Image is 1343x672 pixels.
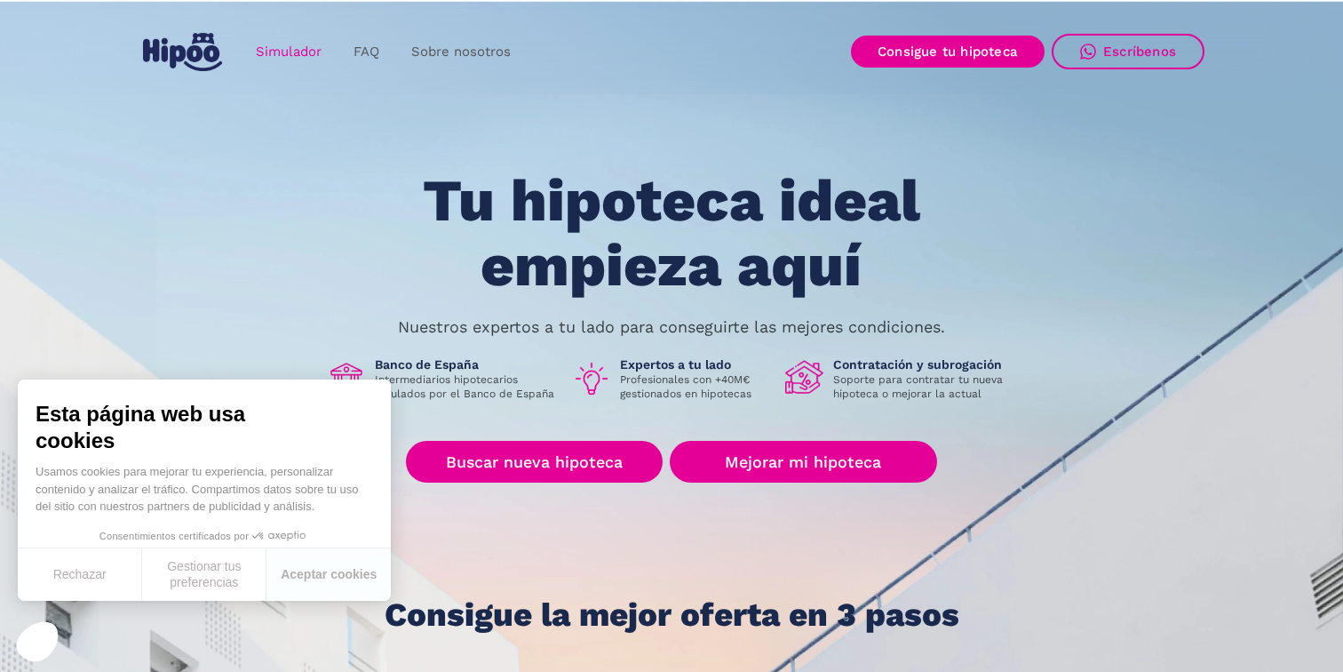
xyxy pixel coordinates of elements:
p: Intermediarios hipotecarios regulados por el Banco de España [375,372,558,401]
a: Escríbenos [1052,34,1204,69]
p: Profesionales con +40M€ gestionados en hipotecas [620,372,771,401]
div: Escríbenos [1103,44,1176,60]
a: Sobre nosotros [395,35,527,69]
h1: Contratación y subrogación [833,356,1016,372]
a: Consigue tu hipoteca [851,36,1045,68]
a: FAQ [338,35,395,69]
a: Simulador [240,35,338,69]
a: Mejorar mi hipoteca [670,441,937,483]
a: Buscar nueva hipoteca [406,441,663,483]
h1: Banco de España [375,356,558,372]
h1: Consigue la mejor oferta en 3 pasos [385,597,959,633]
h1: Tu hipoteca ideal empieza aquí [335,169,1008,298]
p: Soporte para contratar tu nueva hipoteca o mejorar la actual [833,372,1016,401]
p: Nuestros expertos a tu lado para conseguirte las mejores condiciones. [398,320,945,334]
h1: Expertos a tu lado [620,356,771,372]
a: home [139,26,226,78]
